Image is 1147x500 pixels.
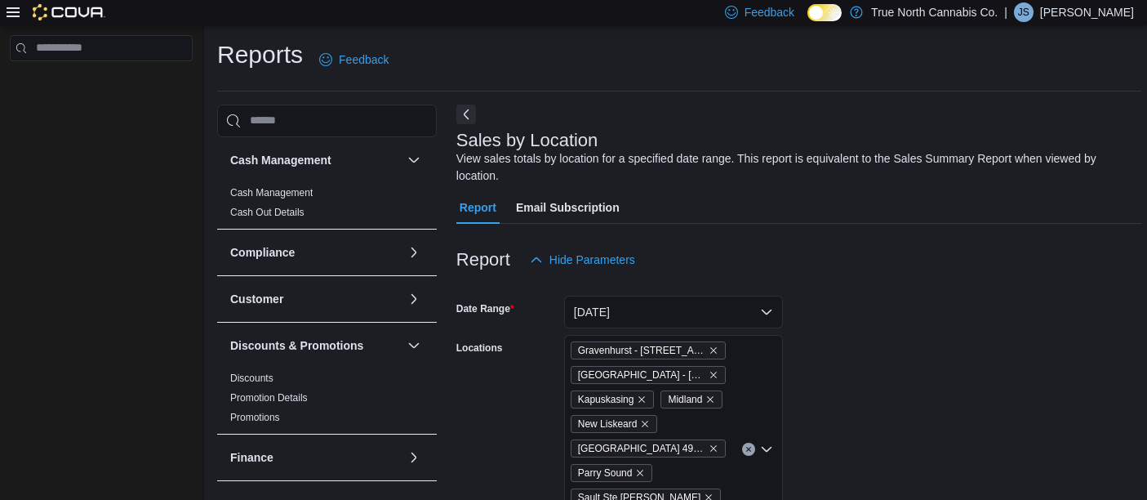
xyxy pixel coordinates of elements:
span: Kapuskasing [578,391,634,408]
span: Cash Out Details [230,206,305,219]
span: Midland [660,391,722,408]
button: Discounts & Promotions [230,337,401,354]
span: Dark Mode [807,21,808,22]
span: Huntsville - 30 Main St E [571,366,726,384]
p: True North Cannabis Co. [871,2,998,22]
h3: Customer [230,291,283,307]
button: Remove Huntsville - 30 Main St E from selection in this group [709,370,718,380]
h1: Reports [217,38,303,71]
span: JS [1018,2,1029,22]
div: Jennifer Schnakenberg [1014,2,1034,22]
a: Promotion Details [230,392,308,404]
h3: Discounts & Promotions [230,337,363,354]
button: Compliance [230,244,401,261]
p: | [1004,2,1007,22]
label: Locations [456,342,503,355]
button: Cash Management [404,150,424,170]
span: Kapuskasing [571,391,655,408]
p: [PERSON_NAME] [1040,2,1134,22]
span: Cash Management [230,186,313,199]
button: Open list of options [760,443,773,456]
nav: Complex example [10,65,193,104]
span: Email Subscription [516,191,620,224]
span: Promotion Details [230,391,308,404]
div: View sales totals by location for a specified date range. This report is equivalent to the Sales ... [456,150,1133,185]
span: Feedback [339,51,389,68]
a: Promotions [230,412,280,423]
button: Remove New Liskeard from selection in this group [640,419,650,429]
span: [GEOGRAPHIC_DATA] 496 main [578,440,705,457]
button: Finance [404,448,424,467]
span: [GEOGRAPHIC_DATA] - [STREET_ADDRESS] [578,367,705,383]
span: Gravenhurst - 125 Muskoka Rd S [571,342,726,359]
h3: Sales by Location [456,131,598,150]
button: Next [456,105,476,124]
h3: Compliance [230,244,295,261]
h3: Cash Management [230,152,331,168]
h3: Report [456,250,510,270]
button: [DATE] [564,296,783,328]
button: Remove Parry Sound from selection in this group [635,468,645,478]
button: Remove Gravenhurst - 125 Muskoka Rd S from selection in this group [709,346,718,355]
span: Parry Sound [571,464,653,482]
a: Cash Out Details [230,207,305,218]
span: Report [460,191,496,224]
span: Gravenhurst - [STREET_ADDRESS] [578,342,705,359]
span: New Liskeard [571,415,658,433]
div: Discounts & Promotions [217,368,437,434]
span: Hide Parameters [549,252,635,268]
span: North Bay 496 main [571,440,726,458]
span: Feedback [745,4,794,20]
button: Remove Midland from selection in this group [705,395,715,404]
label: Date Range [456,302,514,315]
button: Customer [404,289,424,309]
h3: Finance [230,449,273,466]
a: Discounts [230,373,273,384]
a: Feedback [313,43,395,76]
span: Midland [668,391,702,408]
button: Cash Management [230,152,401,168]
img: Cova [33,4,105,20]
span: New Liskeard [578,416,638,432]
button: Discounts & Promotions [404,336,424,355]
button: Customer [230,291,401,307]
button: Finance [230,449,401,466]
button: Remove Kapuskasing from selection in this group [637,395,647,404]
span: Promotions [230,411,280,424]
a: Cash Management [230,187,313,199]
span: Parry Sound [578,465,633,481]
button: Remove North Bay 496 main from selection in this group [709,444,718,453]
button: Hide Parameters [523,243,642,276]
span: Discounts [230,372,273,385]
div: Cash Management [217,183,437,229]
button: Compliance [404,243,424,262]
input: Dark Mode [807,4,842,21]
button: Clear input [742,443,755,456]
